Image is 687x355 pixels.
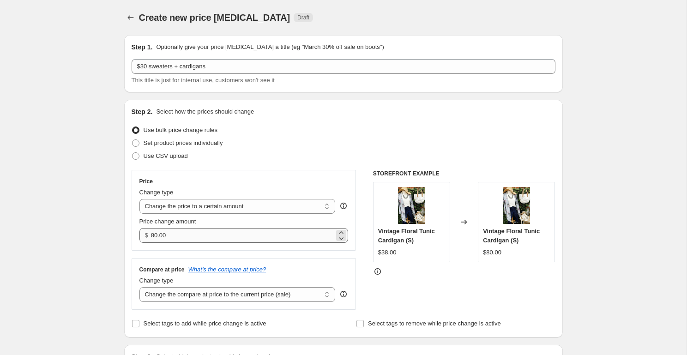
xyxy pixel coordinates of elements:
[151,228,334,243] input: 80.00
[124,11,137,24] button: Price change jobs
[144,152,188,159] span: Use CSV upload
[188,266,266,273] button: What's the compare at price?
[144,126,217,133] span: Use bulk price change rules
[145,232,148,239] span: $
[393,187,430,224] img: Screen-Shot-2019-08-15-at-1.43.26-PM-317141_80x.png
[498,187,535,224] img: Screen-Shot-2019-08-15-at-1.43.26-PM-317141_80x.png
[483,228,540,244] span: Vintage Floral Tunic Cardigan (S)
[156,42,384,52] p: Optionally give your price [MEDICAL_DATA] a title (eg "March 30% off sale on boots")
[139,178,153,185] h3: Price
[139,189,174,196] span: Change type
[144,139,223,146] span: Set product prices individually
[132,59,555,74] input: 30% off holiday sale
[297,14,309,21] span: Draft
[373,170,555,177] h6: STOREFRONT EXAMPLE
[378,228,435,244] span: Vintage Floral Tunic Cardigan (S)
[156,107,254,116] p: Select how the prices should change
[139,218,196,225] span: Price change amount
[139,266,185,273] h3: Compare at price
[339,289,348,299] div: help
[132,42,153,52] h2: Step 1.
[368,320,501,327] span: Select tags to remove while price change is active
[483,248,501,257] div: $80.00
[339,201,348,211] div: help
[132,107,153,116] h2: Step 2.
[139,277,174,284] span: Change type
[378,248,397,257] div: $38.00
[144,320,266,327] span: Select tags to add while price change is active
[139,12,290,23] span: Create new price [MEDICAL_DATA]
[132,77,275,84] span: This title is just for internal use, customers won't see it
